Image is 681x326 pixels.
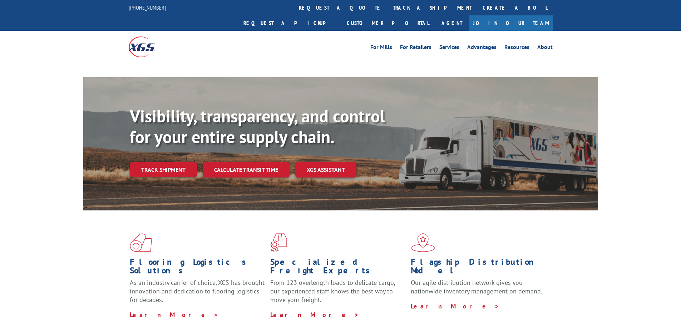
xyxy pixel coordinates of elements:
[341,15,434,31] a: Customer Portal
[130,105,385,148] b: Visibility, transparency, and control for your entire supply chain.
[129,4,166,11] a: [PHONE_NUMBER]
[400,44,431,52] a: For Retailers
[411,278,542,295] span: Our agile distribution network gives you nationwide inventory management on demand.
[130,233,152,252] img: xgs-icon-total-supply-chain-intelligence-red
[270,233,287,252] img: xgs-icon-focused-on-flooring-red
[411,233,435,252] img: xgs-icon-flagship-distribution-model-red
[537,44,553,52] a: About
[130,162,197,177] a: Track shipment
[295,162,356,177] a: XGS ASSISTANT
[370,44,392,52] a: For Mills
[504,44,529,52] a: Resources
[439,44,459,52] a: Services
[270,258,405,278] h1: Specialized Freight Experts
[434,15,469,31] a: Agent
[411,302,500,310] a: Learn More >
[411,258,546,278] h1: Flagship Distribution Model
[467,44,497,52] a: Advantages
[203,162,290,177] a: Calculate transit time
[130,311,219,319] a: Learn More >
[270,278,405,310] p: From 123 overlength loads to delicate cargo, our experienced staff knows the best way to move you...
[469,15,553,31] a: Join Our Team
[130,278,265,304] span: As an industry carrier of choice, XGS has brought innovation and dedication to flooring logistics...
[130,258,265,278] h1: Flooring Logistics Solutions
[238,15,341,31] a: Request a pickup
[270,311,359,319] a: Learn More >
